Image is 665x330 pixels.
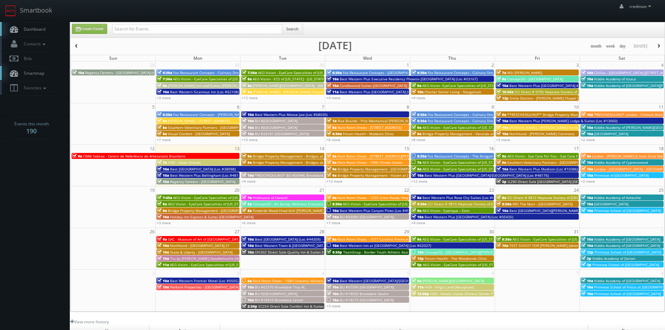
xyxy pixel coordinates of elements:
span: 6:30a [412,112,427,117]
span: Fox Restaurant Concepts - Culinary Dropout - [GEOGRAPHIC_DATA] [428,112,538,117]
span: Lordae - [PERSON_NAME] & Sons Strip Mall [592,154,664,159]
span: Bridge Property Management - Bridges at [GEOGRAPHIC_DATA] [253,160,359,165]
span: 9a [412,125,421,130]
span: [PERSON_NAME][GEOGRAPHIC_DATA] - [GEOGRAPHIC_DATA] [253,83,352,88]
span: Southern Veterinary Partners - [GEOGRAPHIC_DATA] [168,125,254,130]
span: 8a [412,167,421,171]
span: 8a [496,195,506,200]
span: Best [GEOGRAPHIC_DATA][PERSON_NAME] (Loc #32091) [509,208,603,213]
span: BU #24181 [GEOGRAPHIC_DATA] [255,131,309,136]
span: 10a [496,243,508,248]
span: 9a [412,278,421,283]
span: 10a [581,195,593,200]
span: SCI Direct # 9812 Neptune Society of [GEOGRAPHIC_DATA] [507,195,605,200]
span: AEG Vision - EyeCare Specialties of [US_STATE] – [PERSON_NAME] EyeCare [170,262,294,267]
span: 8a [327,237,337,242]
span: 10a [327,76,339,81]
span: Mon [193,55,202,61]
span: 10a [581,285,593,289]
span: 10a [496,208,508,213]
span: 8a [242,208,252,213]
span: 10a [496,125,508,130]
a: +3 more [157,95,171,100]
span: 8:30a [496,201,511,206]
a: +13 more [326,179,342,184]
span: BU #18020 Brookdale Destin [340,291,389,296]
span: Kiddie Academy of [GEOGRAPHIC_DATA] [594,278,660,283]
span: Southern Veterinary Partners - [GEOGRAPHIC_DATA] [507,160,594,165]
span: 12:30p [412,291,429,296]
span: AEG Vision - Eyetique – Eton [422,208,470,213]
span: 10a [327,214,339,219]
span: Firebirds Wood Fired Grill [PERSON_NAME] [253,208,324,213]
span: 10a [412,89,423,94]
span: BU #07590 [GEOGRAPHIC_DATA] [340,285,394,289]
span: Candlewood Suites [GEOGRAPHIC_DATA] [GEOGRAPHIC_DATA] [340,83,442,88]
span: Kiddie Academy of Cypresswood [594,160,648,165]
span: Primrose School of [GEOGRAPHIC_DATA] [594,291,661,296]
button: week [604,42,618,51]
a: Create Event [72,24,107,34]
a: +12 more [242,95,258,100]
span: Smartmap [20,70,44,76]
span: Northland - [GEOGRAPHIC_DATA] 21 [170,243,230,248]
a: +4 more [326,95,340,100]
span: 8:30a [412,201,427,206]
span: Bids [20,56,32,61]
span: Favorites [20,85,48,91]
span: AEG Vision - EyeCare Specialties of [US_STATE] – Eyeworks of San Mateo Optometry [343,201,483,206]
span: 9a [157,237,167,242]
span: Rack Room Shoes - 1255 Cross Roads Shopping Center [338,195,429,200]
span: [PERSON_NAME][GEOGRAPHIC_DATA] [422,278,484,283]
span: Kiddie Academy of Asheville [594,195,641,200]
span: 6:30a [157,70,172,75]
span: 11a [157,262,169,267]
span: Fox Restaurant Concepts - Culinary Dropout - Tempe [428,118,515,123]
span: GAC - Museum of Art of [GEOGRAPHIC_DATA][PERSON_NAME] (second shoot) [168,237,295,242]
span: Bridge Property Management - Bridges at [GEOGRAPHIC_DATA] [253,154,359,159]
span: 10a [157,173,169,178]
span: 10a [157,89,169,94]
a: +3 more [326,303,340,308]
span: Kiddie Academy of Darien [592,256,635,261]
span: 10a [242,243,254,248]
span: 10a [581,167,593,171]
span: Bridge Property Management - [GEOGRAPHIC_DATA] at [GEOGRAPHIC_DATA] [168,208,295,213]
a: View more history [70,319,109,325]
span: 6:30a [412,70,427,75]
span: 5p [412,262,422,267]
span: rredmon [629,3,653,9]
span: AEG Vision - EyeCare Specialties of [US_STATE] – [PERSON_NAME] Eye Care [422,125,547,130]
span: 10a [327,278,339,283]
span: 10a [157,243,169,248]
span: Fox Restaurant Concepts - [PERSON_NAME][GEOGRAPHIC_DATA] [173,112,280,117]
span: 3p [581,262,591,267]
span: 10a [496,167,508,171]
span: ProSource of Oxnard [253,195,287,200]
span: 9a [72,154,82,159]
span: 10a [581,83,593,88]
span: Best [GEOGRAPHIC_DATA] (Loc #44309) [255,237,320,242]
span: BU #[GEOGRAPHIC_DATA] [255,118,297,123]
span: 8a [327,154,337,159]
span: Fox Restaurant Concepts - Culinary Dropout - [GEOGRAPHIC_DATA] [428,70,538,75]
span: 9a [327,173,337,178]
span: Bridge Property Management - Haven at [GEOGRAPHIC_DATA] [338,173,441,178]
span: 7:30a [242,70,257,75]
span: 12p [581,250,593,255]
span: Best Western Plus Bellingham (Loc #48188) [170,173,244,178]
span: AEG Vision - EyeCare Specialties of [US_STATE] – Southwest Orlando Eye Care [173,76,303,81]
span: 8a [327,160,337,165]
span: Fox Restaurant Concepts - The Arrogant Butcher - [GEOGRAPHIC_DATA] [428,154,546,159]
span: Best Western Plus [GEOGRAPHIC_DATA] &amp; Suites (Loc #44475) [509,83,621,88]
span: 10a [242,250,254,255]
span: BU #02370 Brookdale Troy AL [255,285,305,289]
span: [PERSON_NAME] Inn and Suites [PERSON_NAME] [168,83,249,88]
span: Wed [363,55,372,61]
span: 10a [581,160,593,165]
span: BU #03080 [GEOGRAPHIC_DATA] [340,214,394,219]
span: **RESCHEDULING** Bridge Property Management - [GEOGRAPHIC_DATA] [507,112,630,117]
span: 10a [242,291,254,296]
span: 10a [242,285,254,289]
span: 8a [242,89,252,94]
